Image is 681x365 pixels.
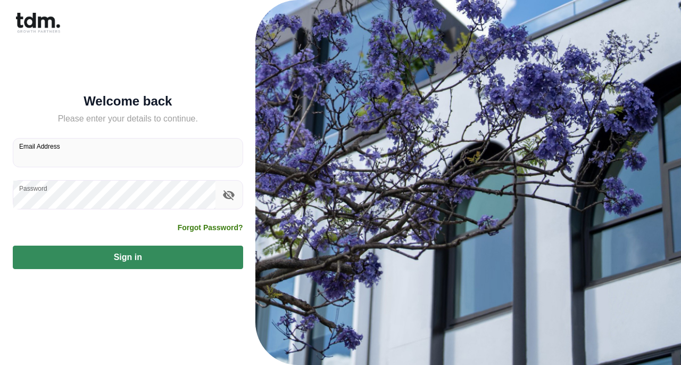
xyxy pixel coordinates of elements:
label: Password [19,184,47,193]
button: Sign in [13,246,243,269]
h5: Welcome back [13,96,243,107]
h5: Please enter your details to continue. [13,112,243,125]
label: Email Address [19,142,60,151]
a: Forgot Password? [178,222,243,233]
button: toggle password visibility [220,186,238,204]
